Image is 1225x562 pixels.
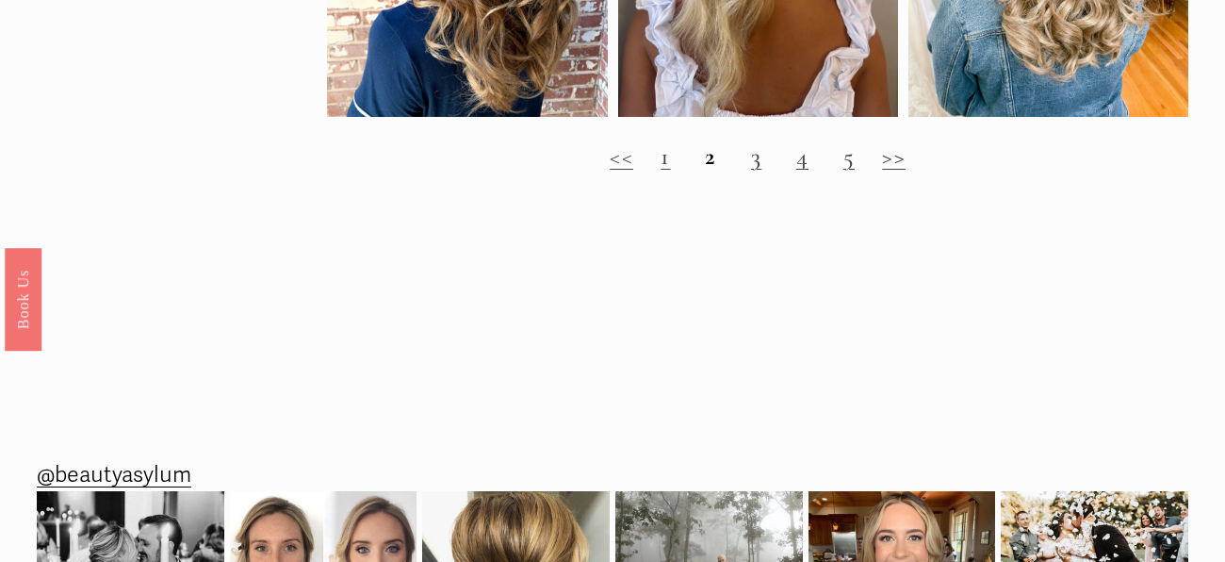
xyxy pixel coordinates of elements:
[705,141,716,172] strong: 2
[37,455,191,495] a: @beautyasylum
[610,141,633,172] a: <<
[843,141,855,172] a: 5
[751,141,761,172] a: 3
[661,141,670,172] a: 1
[796,141,808,172] a: 4
[882,141,906,172] a: >>
[5,248,41,351] a: Book Us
